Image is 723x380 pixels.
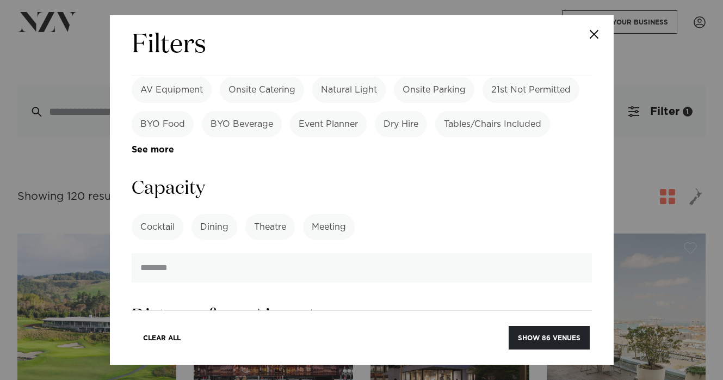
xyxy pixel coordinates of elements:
[132,214,183,240] label: Cocktail
[132,304,592,329] h3: Distance from Airport
[290,111,367,137] label: Event Planner
[509,326,590,350] button: Show 86 venues
[303,214,355,240] label: Meeting
[191,214,237,240] label: Dining
[312,77,386,103] label: Natural Light
[435,111,550,137] label: Tables/Chairs Included
[220,77,304,103] label: Onsite Catering
[134,326,190,350] button: Clear All
[132,28,206,63] h2: Filters
[132,77,212,103] label: AV Equipment
[394,77,474,103] label: Onsite Parking
[375,111,427,137] label: Dry Hire
[483,77,579,103] label: 21st Not Permitted
[245,214,295,240] label: Theatre
[202,111,282,137] label: BYO Beverage
[132,111,194,137] label: BYO Food
[576,15,614,53] button: Close
[132,176,592,201] h3: Capacity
